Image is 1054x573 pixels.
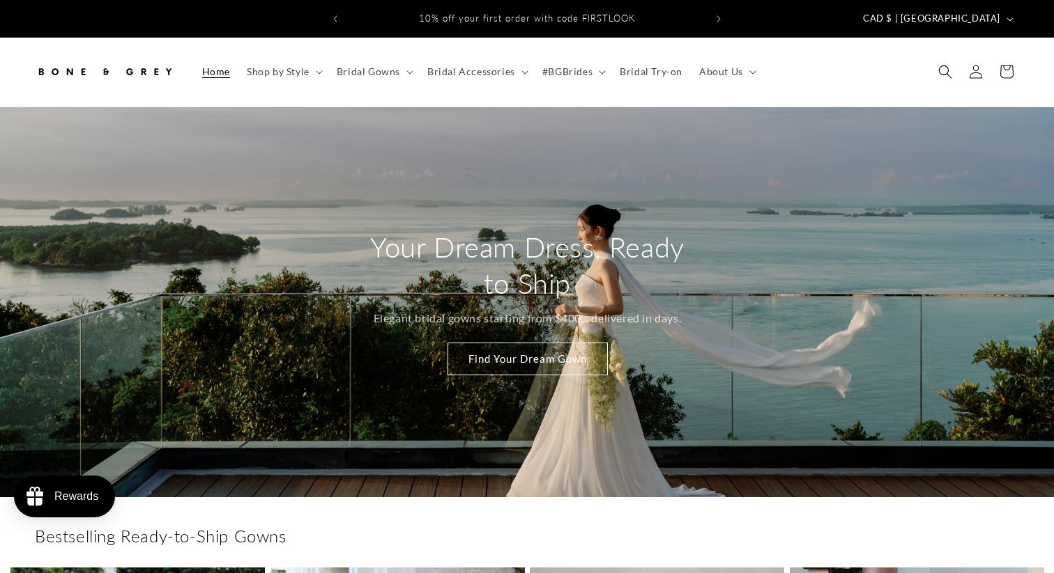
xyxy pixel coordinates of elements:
[620,65,682,78] span: Bridal Try-on
[419,13,635,24] span: 10% off your first order with code FIRSTLOOK
[54,490,98,503] div: Rewards
[337,65,400,78] span: Bridal Gowns
[35,525,1019,547] h2: Bestselling Ready-to-Ship Gowns
[320,6,351,32] button: Previous announcement
[328,57,419,86] summary: Bridal Gowns
[419,57,534,86] summary: Bridal Accessories
[247,65,310,78] span: Shop by Style
[534,57,611,86] summary: #BGBrides
[238,57,328,86] summary: Shop by Style
[194,57,238,86] a: Home
[611,57,691,86] a: Bridal Try-on
[691,57,762,86] summary: About Us
[699,65,743,78] span: About Us
[542,65,593,78] span: #BGBrides
[30,52,180,93] a: Bone and Grey Bridal
[373,308,681,329] p: Elegant bridal gowns starting from $400, , delivered in days.
[362,229,693,301] h2: Your Dream Dress, Ready to Ship
[447,343,607,375] a: Find Your Dream Gown
[703,6,734,32] button: Next announcement
[35,56,174,87] img: Bone and Grey Bridal
[855,6,1019,32] button: CAD $ | [GEOGRAPHIC_DATA]
[202,65,230,78] span: Home
[427,65,515,78] span: Bridal Accessories
[930,56,961,87] summary: Search
[863,12,1000,26] span: CAD $ | [GEOGRAPHIC_DATA]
